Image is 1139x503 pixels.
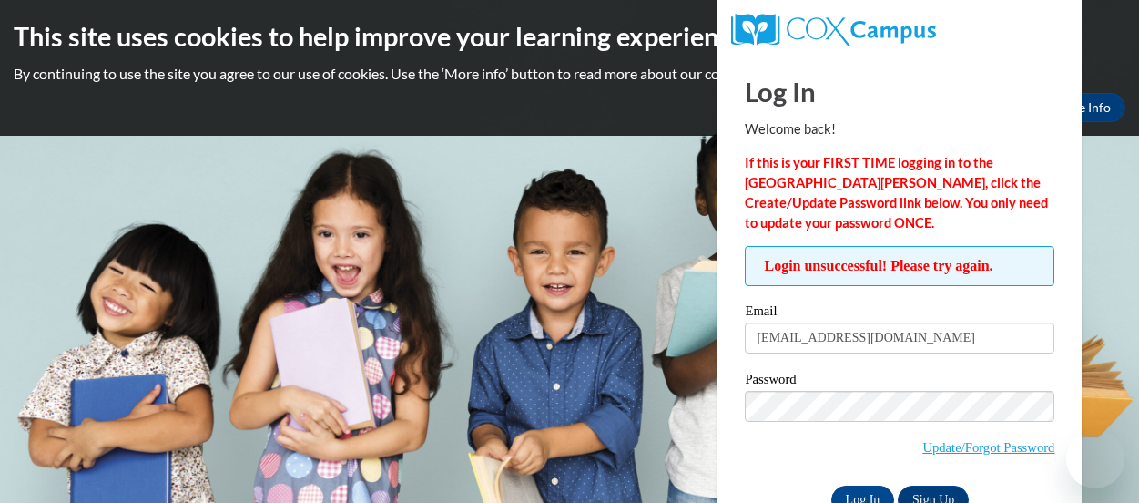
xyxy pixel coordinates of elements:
[745,304,1054,323] label: Email
[745,119,1054,139] p: Welcome back!
[922,440,1054,455] a: Update/Forgot Password
[1040,93,1125,122] a: More Info
[745,373,1054,391] label: Password
[745,155,1048,231] strong: If this is your FIRST TIME logging in to the [GEOGRAPHIC_DATA][PERSON_NAME], click the Create/Upd...
[1066,430,1124,488] iframe: Button to launch messaging window
[14,64,1125,84] p: By continuing to use the site you agree to our use of cookies. Use the ‘More info’ button to read...
[745,73,1054,110] h1: Log In
[731,14,935,46] img: COX Campus
[745,246,1054,286] span: Login unsuccessful! Please try again.
[14,18,1125,55] h2: This site uses cookies to help improve your learning experience.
